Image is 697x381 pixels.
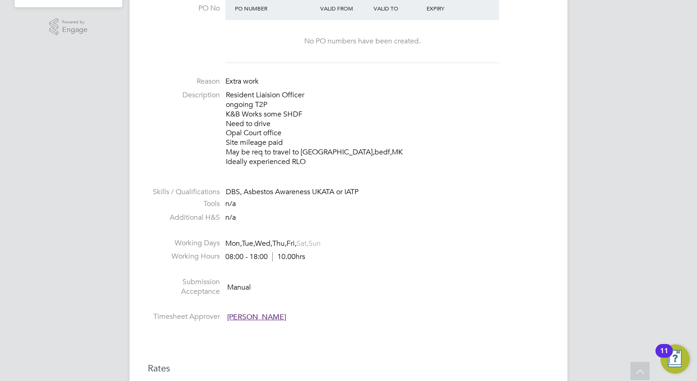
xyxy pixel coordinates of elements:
label: Timesheet Approver [148,312,220,322]
span: Sun [308,239,321,248]
button: Open Resource Center, 11 new notifications [661,344,690,374]
span: Fri, [286,239,296,248]
label: Reason [148,77,220,86]
label: Description [148,90,220,100]
a: Powered byEngage [49,18,88,36]
h3: Rates [148,362,549,374]
span: 10.00hrs [272,252,305,261]
label: Submission Acceptance [148,277,220,296]
span: [PERSON_NAME] [227,312,286,322]
p: Resident Liaision Officer ongoing T2P K&B Works some SHDF Need to drive Opal Court office Site mi... [226,90,549,166]
div: DBS, Asbestos Awareness UKATA or IATP [226,187,549,197]
div: No PO numbers have been created. [234,37,490,46]
span: Extra work [225,77,259,86]
span: Wed, [255,239,272,248]
div: 11 [660,351,668,363]
span: Mon, [225,239,242,248]
label: Tools [148,199,220,209]
span: Powered by [62,18,88,26]
label: PO No [148,4,220,13]
label: Working Hours [148,252,220,261]
span: Tue, [242,239,255,248]
label: Working Days [148,238,220,248]
span: Manual [227,282,251,291]
div: 08:00 - 18:00 [225,252,305,262]
label: Skills / Qualifications [148,187,220,197]
span: n/a [225,199,236,208]
span: Thu, [272,239,286,248]
label: Additional H&S [148,213,220,222]
span: Sat, [296,239,308,248]
span: n/a [225,213,236,222]
span: Engage [62,26,88,34]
